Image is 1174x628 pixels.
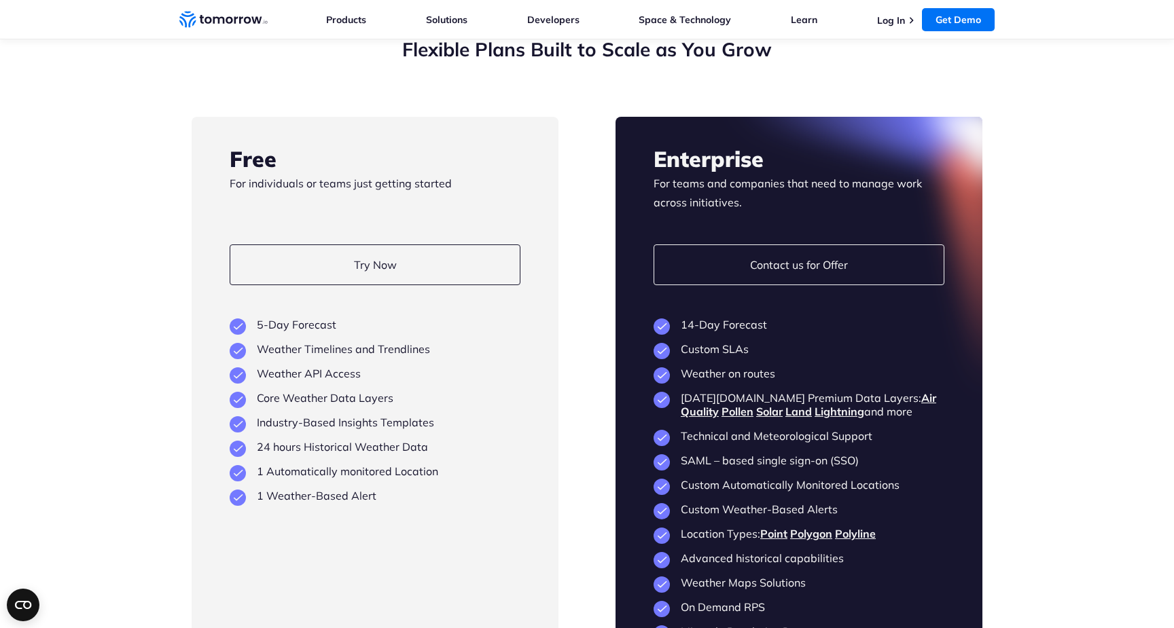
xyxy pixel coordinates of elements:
a: Point [760,527,787,540]
li: On Demand RPS [654,600,944,614]
li: Advanced historical capabilities [654,551,944,565]
li: Location Types: [654,527,944,540]
a: Products [326,14,366,26]
a: Pollen [722,405,753,418]
li: 5-Day Forecast [230,318,520,331]
li: 14-Day Forecast [654,318,944,331]
a: Solar [756,405,783,418]
li: Weather API Access [230,367,520,380]
a: Home link [179,10,268,30]
ul: plan features [230,318,520,502]
a: Developers [527,14,580,26]
li: SAML – based single sign-on (SSO) [654,454,944,467]
li: Technical and Meteorological Support [654,429,944,443]
a: Lightning [815,405,864,418]
a: Land [785,405,812,418]
li: Custom SLAs [654,342,944,356]
li: 24 hours Historical Weather Data [230,440,520,454]
li: Custom Weather-Based Alerts [654,502,944,516]
li: Weather on routes [654,367,944,380]
h2: Flexible Plans Built to Scale as You Grow [192,37,982,62]
li: Custom Automatically Monitored Locations [654,478,944,492]
li: 1 Automatically monitored Location [230,464,520,478]
a: Learn [791,14,817,26]
p: For individuals or teams just getting started [230,174,520,212]
a: Space & Technology [639,14,731,26]
a: Solutions [426,14,467,26]
a: Get Demo [922,8,995,31]
li: Weather Timelines and Trendlines [230,342,520,356]
button: Open CMP widget [7,589,39,621]
li: [DATE][DOMAIN_NAME] Premium Data Layers: and more [654,391,944,418]
a: Air Quality [681,391,936,418]
a: Polygon [790,527,832,540]
li: 1 Weather-Based Alert [230,489,520,502]
a: Log In [877,14,905,26]
a: Try Now [230,244,520,285]
a: Contact us for Offer [654,244,944,285]
li: Core Weather Data Layers [230,391,520,405]
a: Polyline [835,527,876,540]
li: Industry-Based Insights Templates [230,415,520,429]
h3: Free [230,144,520,174]
li: Weather Maps Solutions [654,576,944,589]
